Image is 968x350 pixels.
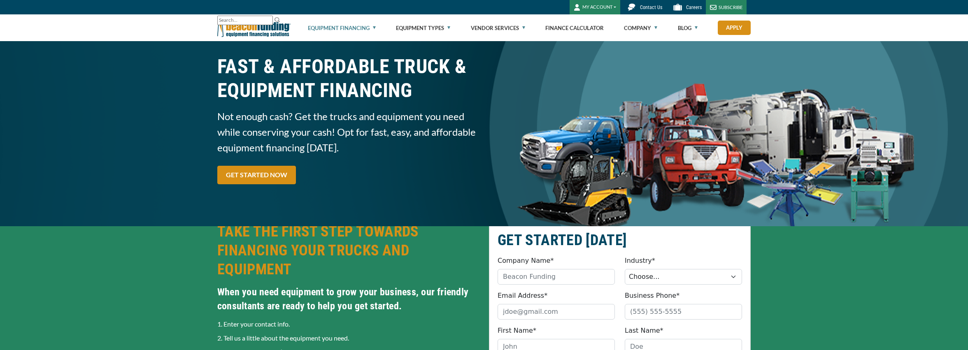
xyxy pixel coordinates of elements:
input: jdoe@gmail.com [498,304,615,320]
input: (555) 555-5555 [625,304,742,320]
a: Company [624,15,657,41]
a: Vendor Services [471,15,525,41]
input: Beacon Funding [498,269,615,285]
label: Industry* [625,256,655,266]
span: EQUIPMENT FINANCING [217,79,479,102]
h2: GET STARTED [DATE] [498,231,742,250]
p: 2. Tell us a little about the equipment you need. [217,333,479,343]
h1: FAST & AFFORDABLE TRUCK & [217,55,479,102]
span: Careers [686,5,702,10]
a: Apply [718,21,751,35]
span: Not enough cash? Get the trucks and equipment you need while conserving your cash! Opt for fast, ... [217,109,479,155]
a: Equipment Financing [308,15,376,41]
a: GET STARTED NOW [217,166,296,184]
a: Equipment Types [396,15,450,41]
a: Blog [678,15,698,41]
a: Clear search text [264,17,271,24]
label: Company Name* [498,256,554,266]
label: Last Name* [625,326,663,336]
label: Email Address* [498,291,547,301]
img: Beacon Funding Corporation logo [217,14,291,41]
input: Search [217,16,273,25]
span: Contact Us [640,5,662,10]
label: Business Phone* [625,291,679,301]
a: Finance Calculator [545,15,604,41]
h2: TAKE THE FIRST STEP TOWARDS FINANCING YOUR TRUCKS AND EQUIPMENT [217,222,479,279]
p: 1. Enter your contact info. [217,319,479,329]
label: First Name* [498,326,536,336]
img: Search [274,16,281,23]
h4: When you need equipment to grow your business, our friendly consultants are ready to help you get... [217,285,479,313]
